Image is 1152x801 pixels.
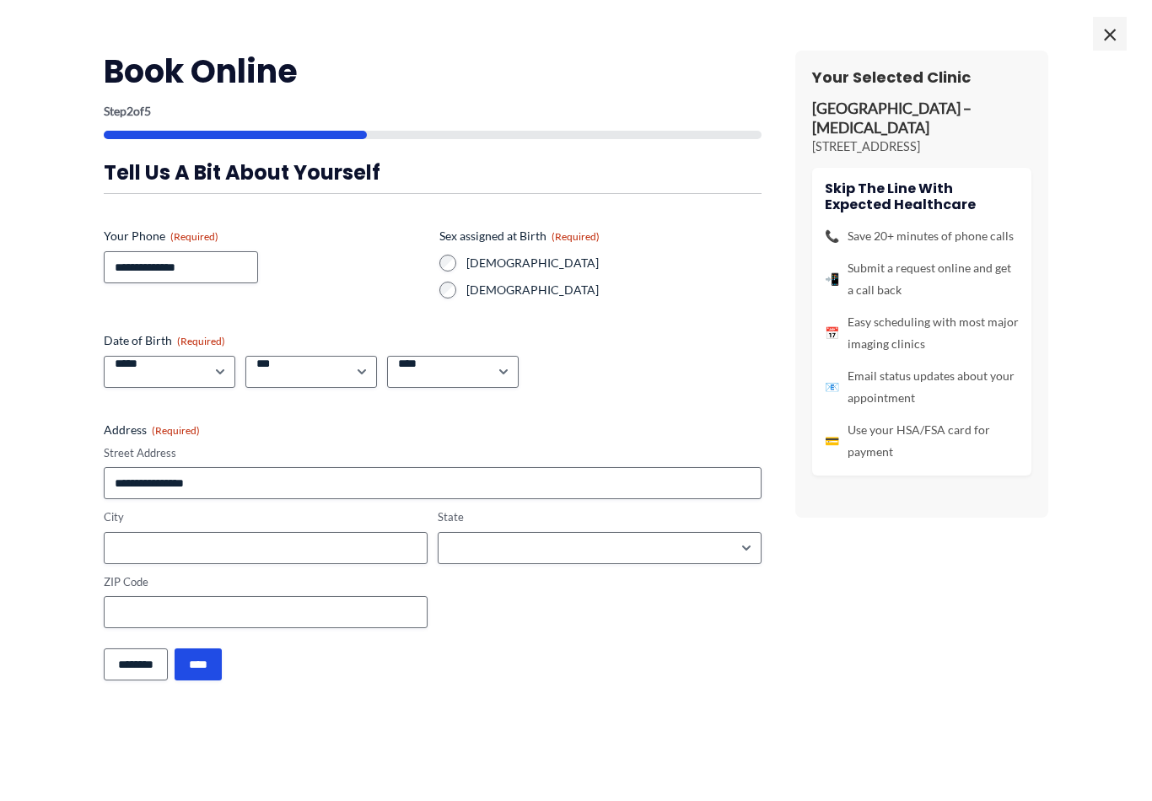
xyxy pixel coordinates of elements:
legend: Sex assigned at Birth [439,228,600,245]
label: ZIP Code [104,574,428,590]
label: [DEMOGRAPHIC_DATA] [466,255,762,271]
h2: Book Online [104,51,762,92]
h4: Skip the line with Expected Healthcare [825,180,1019,212]
h3: Your Selected Clinic [812,67,1031,87]
h3: Tell us a bit about yourself [104,159,762,185]
p: Step of [104,105,762,117]
label: Your Phone [104,228,426,245]
span: 📲 [825,268,839,290]
span: (Required) [552,230,600,243]
li: Easy scheduling with most major imaging clinics [825,311,1019,355]
label: State [438,509,762,525]
span: 💳 [825,430,839,452]
legend: Address [104,422,200,438]
span: 5 [144,104,151,118]
span: 📧 [825,376,839,398]
p: [GEOGRAPHIC_DATA] – [MEDICAL_DATA] [812,99,1031,138]
span: (Required) [170,230,218,243]
span: (Required) [152,424,200,437]
li: Submit a request online and get a call back [825,257,1019,301]
span: × [1093,17,1127,51]
li: Use your HSA/FSA card for payment [825,419,1019,463]
span: 📞 [825,225,839,247]
legend: Date of Birth [104,332,225,349]
label: Street Address [104,445,762,461]
span: 2 [127,104,133,118]
span: 📅 [825,322,839,344]
span: (Required) [177,335,225,347]
label: [DEMOGRAPHIC_DATA] [466,282,762,298]
label: City [104,509,428,525]
li: Email status updates about your appointment [825,365,1019,409]
p: [STREET_ADDRESS] [812,138,1031,155]
li: Save 20+ minutes of phone calls [825,225,1019,247]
